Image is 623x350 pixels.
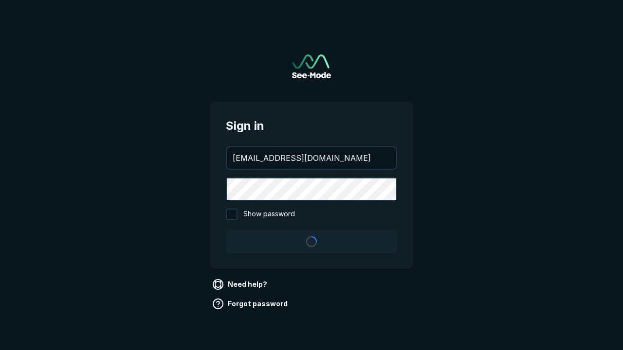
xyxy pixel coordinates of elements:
span: Show password [243,209,295,220]
a: Need help? [210,277,271,292]
a: Forgot password [210,296,292,312]
span: Sign in [226,117,397,135]
img: See-Mode Logo [292,54,331,78]
input: your@email.com [227,147,396,169]
a: Go to sign in [292,54,331,78]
